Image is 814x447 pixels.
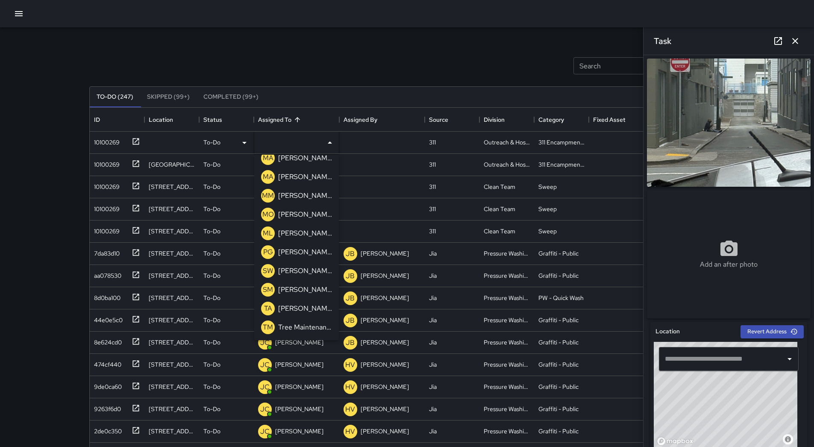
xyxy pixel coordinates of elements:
div: 101 6th Street [149,405,195,413]
div: 1012 Mission Street [149,360,195,369]
p: To-Do [203,249,220,258]
p: JC [260,404,270,415]
p: TM [263,322,273,332]
div: Graffiti - Public [538,405,579,413]
button: Skipped (99+) [140,87,197,107]
div: 101 6th Street [149,382,195,391]
p: HV [345,382,355,392]
p: JC [260,360,270,370]
p: [PERSON_NAME] [361,294,409,302]
div: Pressure Washing [484,405,530,413]
div: 2de0c350 [91,423,122,435]
p: JB [346,315,355,326]
p: To-Do [203,427,220,435]
p: [PERSON_NAME] [278,172,332,182]
p: Tree Maintenance [278,322,332,332]
div: Jia [429,427,437,435]
button: Sort [291,114,303,126]
div: Pressure Washing [484,271,530,280]
p: [PERSON_NAME] [361,427,409,435]
p: JB [346,293,355,303]
p: [PERSON_NAME] [275,360,323,369]
p: [PERSON_NAME] [278,209,332,220]
div: 8e624cd0 [91,335,122,347]
div: Clean Team [484,182,515,191]
div: Division [484,108,505,132]
p: [PERSON_NAME] [278,228,332,238]
div: Sweep [538,182,557,191]
p: JB [346,338,355,348]
p: To-Do [203,205,220,213]
div: Graffiti - Public [538,338,579,347]
div: Clean Team [484,205,515,213]
div: 10100269 [91,223,120,235]
p: [PERSON_NAME] [361,382,409,391]
div: 1029 Market Street [149,294,195,302]
div: Location [144,108,199,132]
div: Pressure Washing [484,382,530,391]
div: Status [199,108,254,132]
div: Assigned To [258,108,291,132]
p: MM [262,191,274,201]
div: Jia [429,271,437,280]
div: 8d0ba100 [91,290,120,302]
p: [PERSON_NAME] [278,153,332,163]
p: [PERSON_NAME] [278,247,332,257]
div: 44e0e5c0 [91,312,123,324]
div: Assigned By [344,108,377,132]
p: To-Do [203,316,220,324]
div: 311 Encampments [538,138,585,147]
div: Graffiti - Public [538,249,579,258]
p: [PERSON_NAME] [361,316,409,324]
div: Jia [429,338,437,347]
div: Source [429,108,448,132]
p: To-Do [203,138,220,147]
button: Completed (99+) [197,87,265,107]
div: ID [90,108,144,132]
div: Assigned By [339,108,425,132]
p: [PERSON_NAME] [361,405,409,413]
div: 1171 Mission Street [149,160,195,169]
p: JB [346,271,355,281]
div: Clean Team [484,227,515,235]
div: 311 [429,138,436,147]
p: [PERSON_NAME] Weekly [278,266,332,276]
div: 443 Clementina Street [149,182,195,191]
div: Pressure Washing [484,360,530,369]
p: [PERSON_NAME] [361,271,409,280]
div: Sweep [538,227,557,235]
p: [PERSON_NAME] [361,360,409,369]
div: aa078530 [91,268,121,280]
div: 1105 Market Street [149,249,195,258]
div: Fixed Asset [589,108,644,132]
p: [PERSON_NAME] [275,382,323,391]
p: To-Do [203,338,220,347]
div: 10100269 [91,201,120,213]
div: 311 [429,227,436,235]
p: To-Do [203,271,220,280]
p: To-Do [203,160,220,169]
p: [PERSON_NAME] [361,338,409,347]
div: Status [203,108,222,132]
div: Source [425,108,479,132]
div: Category [534,108,589,132]
p: ML [263,228,273,238]
p: MO [262,209,274,220]
div: Jia [429,382,437,391]
p: JB [346,249,355,259]
div: Graffiti - Public [538,271,579,280]
div: 311 [429,182,436,191]
p: MA [263,153,273,163]
div: Outreach & Hospitality [484,138,530,147]
div: 460 Natoma Street [149,427,195,435]
p: TA [264,303,272,314]
div: 932 Mission Street [149,205,195,213]
div: Graffiti - Public [538,382,579,391]
div: Division [479,108,534,132]
p: [PERSON_NAME] [278,303,332,314]
p: PG [263,247,273,257]
div: Sweep [538,205,557,213]
p: To-Do [203,382,220,391]
button: To-Do (247) [90,87,140,107]
div: Pressure Washing [484,316,530,324]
